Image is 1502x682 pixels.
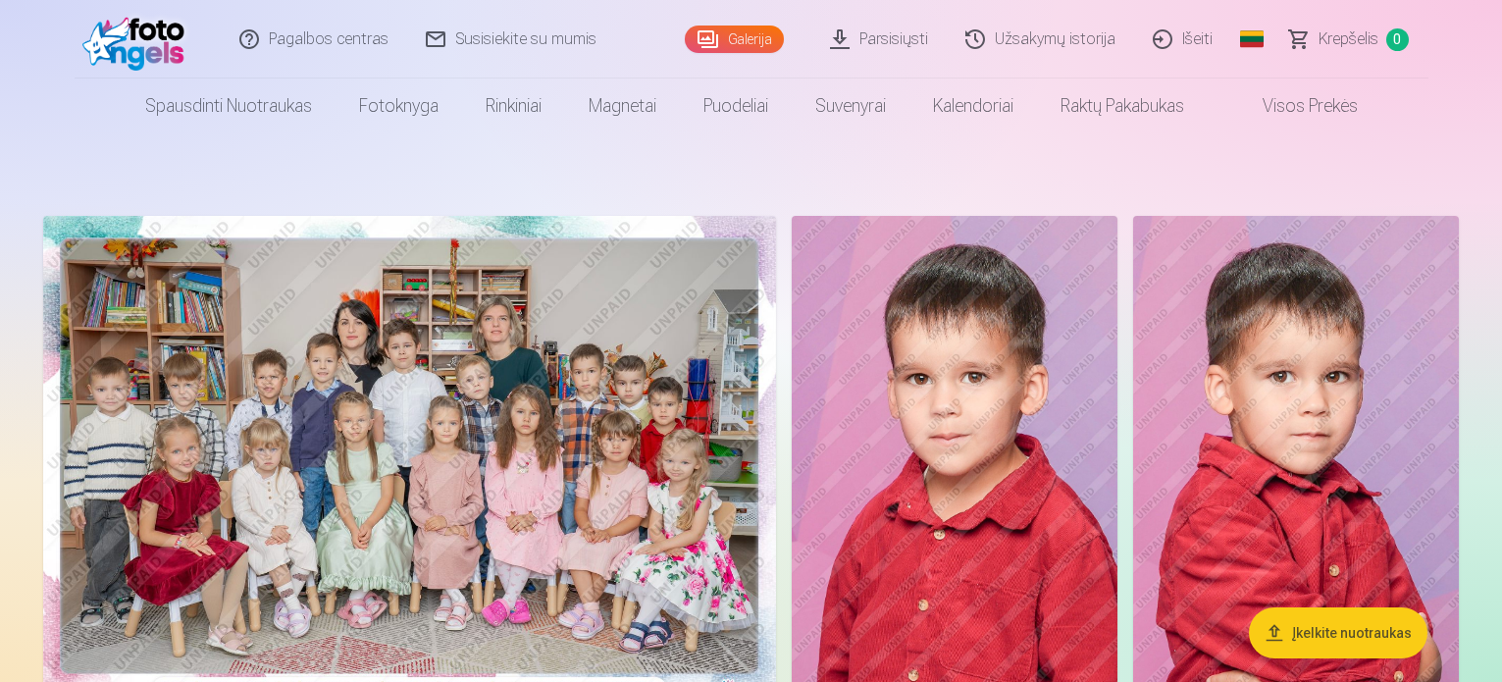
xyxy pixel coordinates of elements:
a: Rinkiniai [462,79,565,133]
img: /fa2 [82,8,195,71]
a: Raktų pakabukas [1037,79,1208,133]
a: Visos prekės [1208,79,1381,133]
a: Kalendoriai [909,79,1037,133]
button: Įkelkite nuotraukas [1249,607,1427,658]
a: Galerija [685,26,784,53]
a: Magnetai [565,79,680,133]
a: Spausdinti nuotraukas [122,79,336,133]
a: Puodeliai [680,79,792,133]
a: Suvenyrai [792,79,909,133]
a: Fotoknyga [336,79,462,133]
span: Krepšelis [1319,27,1378,51]
span: 0 [1386,28,1409,51]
